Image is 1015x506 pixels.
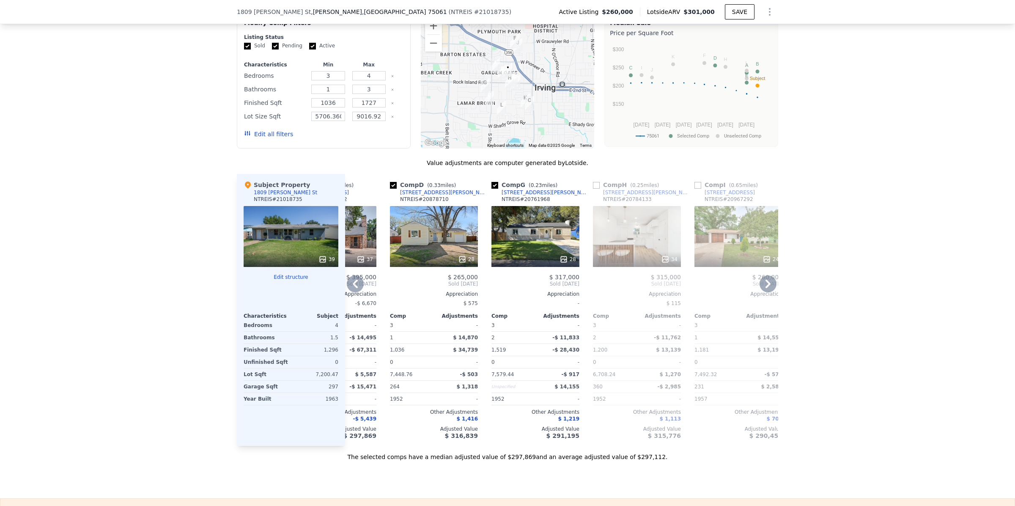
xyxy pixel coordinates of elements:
[391,88,394,91] button: Clear
[453,347,478,353] span: $ 34,739
[641,65,642,70] text: I
[745,69,749,74] text: G
[460,371,478,377] span: -$ 503
[390,393,432,405] div: 1952
[654,335,681,341] span: -$ 11,762
[761,3,778,20] button: Show Options
[738,313,782,319] div: Adjustments
[445,432,478,439] span: $ 316,839
[694,359,698,365] span: 0
[667,300,681,306] span: $ 115
[647,133,659,139] text: 75061
[477,75,493,96] div: 2523 Helmet St
[648,432,681,439] span: $ 315,776
[332,313,376,319] div: Adjustments
[613,65,624,71] text: $250
[603,196,652,203] div: NTREIS # 20784133
[491,181,561,189] div: Comp G
[390,291,478,297] div: Appreciation
[400,189,488,196] div: [STREET_ADDRESS][PERSON_NAME]
[713,55,717,60] text: D
[660,416,681,422] span: $ 1,113
[400,196,449,203] div: NTREIS # 20878710
[554,384,579,390] span: $ 14,155
[656,347,681,353] span: $ 13,139
[244,274,338,280] button: Edit structure
[705,189,755,196] div: [STREET_ADDRESS]
[390,181,459,189] div: Comp D
[491,426,579,432] div: Adjusted Value
[603,189,691,196] div: [STREET_ADDRESS][PERSON_NAME]
[349,335,376,341] span: -$ 14,495
[491,332,534,344] div: 2
[362,8,447,15] span: , [GEOGRAPHIC_DATA] 75061
[677,133,709,139] text: Selected Comp
[639,319,681,331] div: -
[237,8,311,16] span: 1809 [PERSON_NAME] St
[244,110,306,122] div: Lot Size Sqft
[717,122,733,128] text: [DATE]
[491,381,534,393] div: Unspecified
[757,347,782,353] span: $ 13,196
[390,313,434,319] div: Comp
[593,322,596,328] span: 3
[491,347,506,353] span: 1,519
[593,280,681,287] span: Sold [DATE]
[658,384,681,390] span: -$ 2,985
[634,122,650,128] text: [DATE]
[391,102,394,105] button: Clear
[293,332,338,344] div: 1.5
[390,426,478,432] div: Adjusted Value
[694,347,709,353] span: 1,181
[507,30,523,52] div: 1611 Belmead Ln
[309,42,335,49] label: Active
[580,143,592,148] a: Terms (opens in new tab)
[593,426,681,432] div: Adjusted Value
[502,196,550,203] div: NTREIS # 20761968
[391,74,394,78] button: Clear
[561,371,579,377] span: -$ 917
[740,356,782,368] div: -
[694,297,782,309] div: -
[311,8,447,16] span: , [PERSON_NAME]
[705,196,753,203] div: NTREIS # 20967292
[355,300,376,306] span: -$ 6,670
[757,335,782,341] span: $ 14,557
[531,182,542,188] span: 0.23
[552,347,579,353] span: -$ 28,430
[593,181,662,189] div: Comp H
[502,189,590,196] div: [STREET_ADDRESS][PERSON_NAME]
[318,255,335,264] div: 39
[593,313,637,319] div: Comp
[436,393,478,405] div: -
[453,335,478,341] span: $ 14,870
[244,368,289,380] div: Lot Sqft
[491,393,534,405] div: 1952
[491,189,590,196] a: [STREET_ADDRESS][PERSON_NAME]
[632,182,644,188] span: 0.25
[244,97,306,109] div: Finished Sqft
[558,416,579,422] span: $ 1,219
[349,384,376,390] span: -$ 15,471
[529,143,575,148] span: Map data ©2025 Google
[610,39,772,145] div: A chart.
[546,432,579,439] span: $ 291,195
[350,61,387,68] div: Max
[390,280,478,287] span: Sold [DATE]
[655,122,671,128] text: [DATE]
[739,122,755,128] text: [DATE]
[244,70,306,82] div: Bedrooms
[639,393,681,405] div: -
[694,280,782,287] span: Sold [DATE]
[244,19,403,34] div: Modify Comp Filters
[355,371,376,377] span: $ 5,587
[448,274,478,280] span: $ 265,000
[749,432,782,439] span: $ 290,456
[764,371,782,377] span: -$ 579
[750,76,765,81] text: Subject
[517,90,533,111] div: 1241 Arrowhead Dr
[425,35,442,52] button: Zoom out
[390,322,393,328] span: 3
[487,143,524,148] button: Keyboard shortcuts
[390,371,412,377] span: 7,448.76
